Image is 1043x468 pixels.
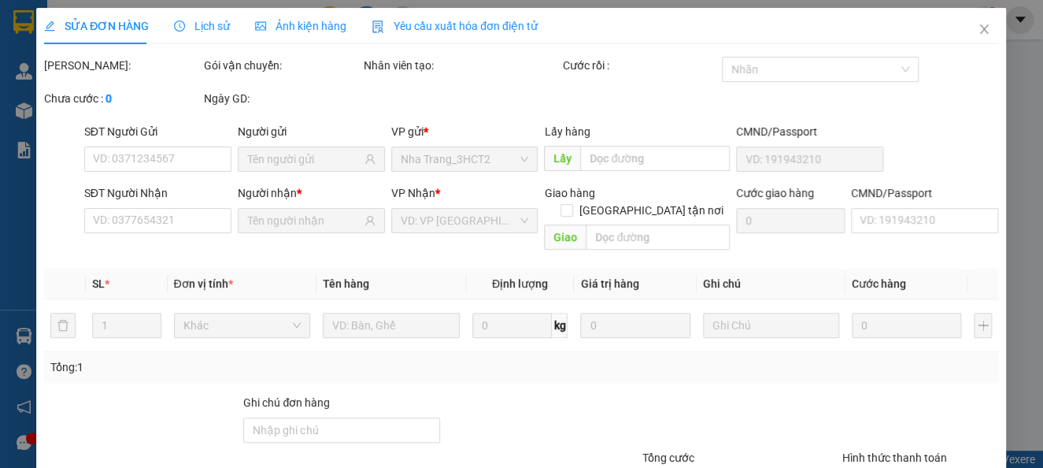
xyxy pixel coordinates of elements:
[204,57,361,74] div: Gói vận chuyển:
[545,225,586,250] span: Giao
[171,20,209,58] img: logo.jpg
[244,418,440,443] input: Ghi chú đơn hàng
[581,313,690,338] input: 0
[581,277,639,290] span: Giá trị hàng
[736,208,845,233] input: Cước giao hàng
[84,184,231,202] div: SĐT Người Nhận
[975,313,993,338] button: plus
[963,8,1007,52] button: Close
[50,358,404,376] div: Tổng: 1
[175,20,186,32] span: clock-circle
[204,90,361,107] div: Ngày GD:
[364,154,375,165] span: user
[553,313,568,338] span: kg
[238,184,385,202] div: Người nhận
[372,20,538,32] span: Yêu cầu xuất hóa đơn điện tử
[92,277,105,290] span: SL
[703,313,840,338] input: Ghi Chú
[563,57,719,74] div: Cước rồi :
[323,277,369,290] span: Tên hàng
[736,147,883,172] input: VD: 191943210
[244,396,331,409] label: Ghi chú đơn hàng
[852,313,961,338] input: 0
[364,215,375,226] span: user
[573,202,730,219] span: [GEOGRAPHIC_DATA] tận nơi
[364,57,560,74] div: Nhân viên tạo:
[736,123,883,140] div: CMND/Passport
[643,451,695,464] span: Tổng cước
[852,184,999,202] div: CMND/Passport
[247,150,361,168] input: Tên người gửi
[323,313,460,338] input: VD: Bàn, Ghế
[44,57,201,74] div: [PERSON_NAME]:
[586,225,730,250] input: Dọc đường
[391,123,538,140] div: VP gửi
[842,451,947,464] label: Hình thức thanh toán
[175,20,231,32] span: Lịch sử
[44,20,55,32] span: edit
[852,277,906,290] span: Cước hàng
[581,146,730,171] input: Dọc đường
[44,20,149,32] span: SỬA ĐƠN HÀNG
[372,20,385,33] img: icon
[247,212,361,229] input: Tên người nhận
[391,187,435,199] span: VP Nhận
[545,125,590,138] span: Lấy hàng
[132,75,216,95] li: (c) 2017
[697,269,846,299] th: Ghi chú
[736,187,814,199] label: Cước giao hàng
[84,123,231,140] div: SĐT Người Gửi
[174,277,233,290] span: Đơn vị tính
[105,92,112,105] b: 0
[238,123,385,140] div: Người gửi
[183,314,301,337] span: Khác
[978,23,991,35] span: close
[256,20,347,32] span: Ảnh kiện hàng
[97,23,156,97] b: Gửi khách hàng
[492,277,548,290] span: Định lượng
[20,102,87,203] b: Phương Nam Express
[545,146,581,171] span: Lấy
[401,147,529,171] span: Nha Trang_3HCT2
[50,313,76,338] button: delete
[545,187,595,199] span: Giao hàng
[132,60,216,72] b: [DOMAIN_NAME]
[44,90,201,107] div: Chưa cước :
[256,20,267,32] span: picture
